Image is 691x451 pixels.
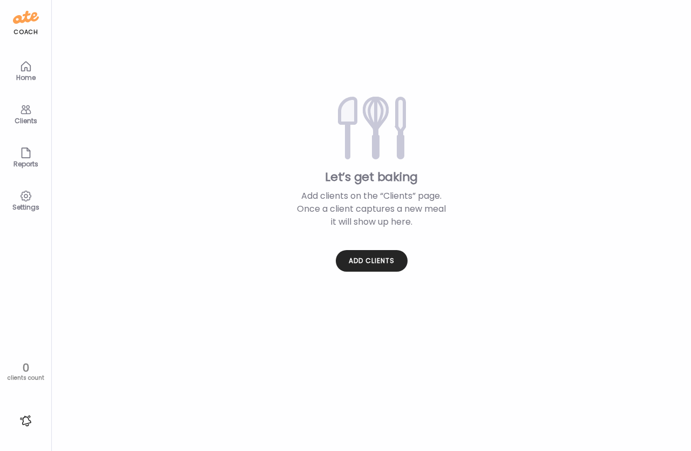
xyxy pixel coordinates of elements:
div: 0 [4,361,48,374]
div: Add clients on the “Clients” page. Once a client captures a new meal it will show up here. [296,190,447,228]
div: Home [6,74,45,81]
div: Let’s get baking [69,169,674,185]
div: Clients [6,117,45,124]
div: Reports [6,160,45,167]
div: coach [13,28,38,37]
div: Add clients [336,250,408,272]
div: Settings [6,204,45,211]
div: clients count [4,374,48,382]
img: ate [13,9,39,26]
